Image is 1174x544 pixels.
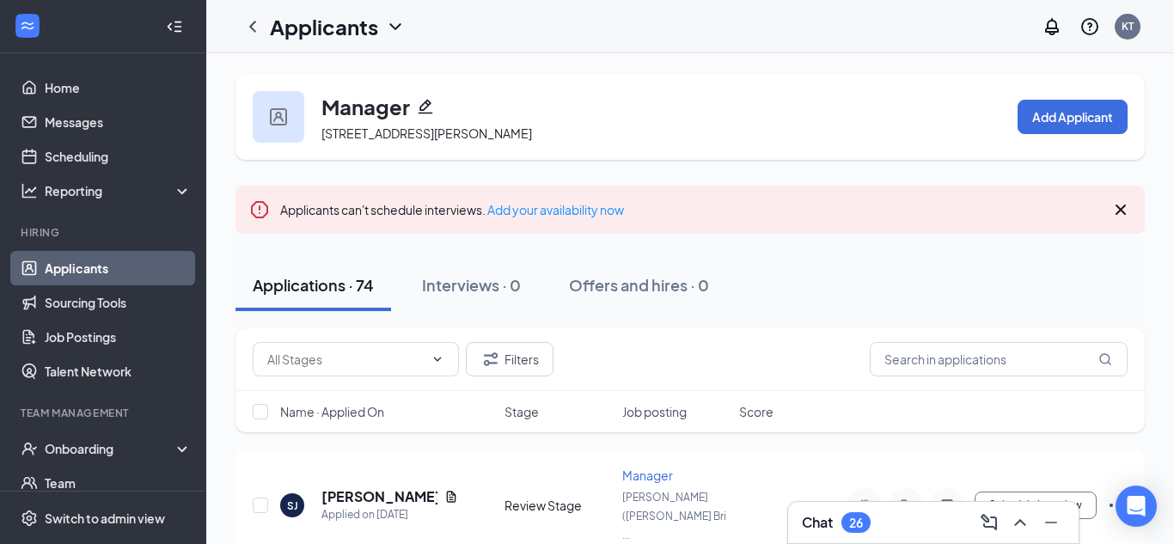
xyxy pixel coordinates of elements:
[422,274,521,296] div: Interviews · 0
[21,406,188,420] div: Team Management
[242,16,263,37] svg: ChevronLeft
[166,18,183,35] svg: Collapse
[21,510,38,527] svg: Settings
[979,512,1000,533] svg: ComposeMessage
[321,92,410,121] h3: Manager
[487,202,624,217] a: Add your availability now
[896,498,916,512] svg: Tag
[854,498,875,512] svg: Note
[321,125,532,141] span: [STREET_ADDRESS][PERSON_NAME]
[21,440,38,457] svg: UserCheck
[45,251,192,285] a: Applicants
[45,320,192,354] a: Job Postings
[45,440,177,457] div: Onboarding
[45,105,192,139] a: Messages
[385,16,406,37] svg: ChevronDown
[622,468,673,483] span: Manager
[622,491,726,541] span: [PERSON_NAME] ([PERSON_NAME] Bri ...
[1122,19,1134,34] div: KT
[321,506,458,523] div: Applied on [DATE]
[19,17,36,34] svg: WorkstreamLogo
[975,492,1097,519] button: Schedule Interview
[45,285,192,320] a: Sourcing Tools
[280,403,384,420] span: Name · Applied On
[504,403,539,420] span: Stage
[849,516,863,530] div: 26
[1079,16,1100,37] svg: QuestionInfo
[1042,16,1062,37] svg: Notifications
[1116,486,1157,527] div: Open Intercom Messenger
[21,225,188,240] div: Hiring
[937,498,957,512] svg: ActiveChat
[45,354,192,388] a: Talent Network
[270,108,287,125] img: user icon
[1010,512,1030,533] svg: ChevronUp
[45,182,193,199] div: Reporting
[870,342,1128,376] input: Search in applications
[45,70,192,105] a: Home
[622,403,687,420] span: Job posting
[249,199,270,220] svg: Error
[45,510,165,527] div: Switch to admin view
[431,352,444,366] svg: ChevronDown
[45,139,192,174] a: Scheduling
[280,202,624,217] span: Applicants can't schedule interviews.
[1107,495,1128,516] svg: Ellipses
[267,350,424,369] input: All Stages
[802,513,833,532] h3: Chat
[975,509,1003,536] button: ComposeMessage
[21,182,38,199] svg: Analysis
[569,274,709,296] div: Offers and hires · 0
[480,349,501,370] svg: Filter
[1041,512,1061,533] svg: Minimize
[1110,199,1131,220] svg: Cross
[253,274,374,296] div: Applications · 74
[321,487,437,506] h5: [PERSON_NAME]
[287,498,298,513] div: SJ
[1018,100,1128,134] button: Add Applicant
[1037,509,1065,536] button: Minimize
[466,342,553,376] button: Filter Filters
[504,497,612,514] div: Review Stage
[417,98,434,115] svg: Pencil
[1098,352,1112,366] svg: MagnifyingGlass
[45,466,192,500] a: Team
[739,403,773,420] span: Score
[270,12,378,41] h1: Applicants
[1006,509,1034,536] button: ChevronUp
[444,490,458,504] svg: Document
